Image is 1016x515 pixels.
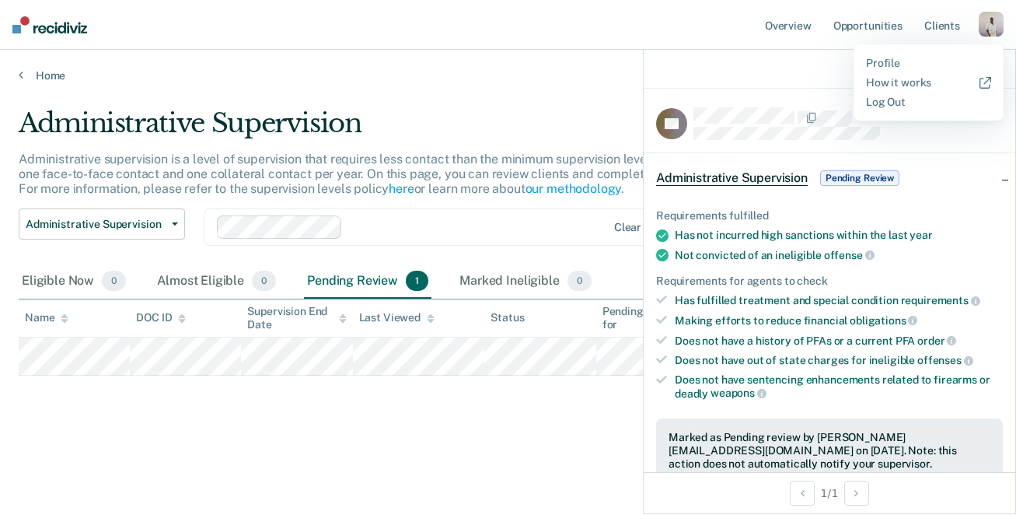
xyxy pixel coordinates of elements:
a: Profile [866,57,991,70]
button: Previous Opportunity [790,481,815,506]
div: Almost Eligible [154,265,279,299]
span: 1 [406,271,428,291]
div: Requirements fulfilled [656,209,1003,222]
a: Log Out [866,96,991,109]
div: Pending Review for [602,305,701,331]
div: Not convicted of an ineligible [675,248,1003,262]
a: our methodology [525,181,622,196]
a: How it works [866,76,991,89]
div: Has not incurred high sanctions within the last [675,229,1003,242]
div: Status [491,311,524,324]
div: Eligible Now [19,265,129,299]
span: weapons [711,387,766,399]
span: 0 [252,271,276,291]
div: Clear agents [614,221,680,234]
span: Administrative Supervision [26,218,166,231]
div: Marked Ineligible [456,265,595,299]
button: Next Opportunity [844,481,869,506]
div: DOC ID [136,311,186,324]
div: Making efforts to reduce financial [675,314,1003,328]
span: offense [824,249,875,261]
span: obligations [850,314,917,327]
div: Pending Review [304,265,431,299]
img: Recidiviz [12,16,87,33]
div: Administrative SupervisionPending Review [644,153,1015,203]
div: Supervision End Date [247,305,346,331]
div: Does not have out of state charges for ineligible [675,353,1003,367]
div: Has fulfilled treatment and special condition [675,293,1003,307]
span: offenses [917,354,973,366]
span: Administrative Supervision [656,170,808,186]
div: Name [25,311,68,324]
span: year [910,229,932,241]
div: Requirements for agents to check [656,275,1003,288]
div: Administrative Supervision [19,107,780,152]
span: requirements [901,294,980,307]
a: Home [19,68,997,82]
div: 1 / 1 [644,472,1015,513]
span: 0 [567,271,592,291]
div: Marked as Pending review by [PERSON_NAME][EMAIL_ADDRESS][DOMAIN_NAME] on [DATE]. Note: this actio... [669,431,990,470]
div: Does not have a history of PFAs or a current PFA order [675,334,1003,348]
div: Last Viewed [359,311,435,324]
span: Pending Review [820,170,899,186]
p: Administrative supervision is a level of supervision that requires less contact than the minimum ... [19,152,763,196]
span: 0 [102,271,126,291]
a: here [389,181,414,196]
div: Does not have sentencing enhancements related to firearms or deadly [675,373,1003,400]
